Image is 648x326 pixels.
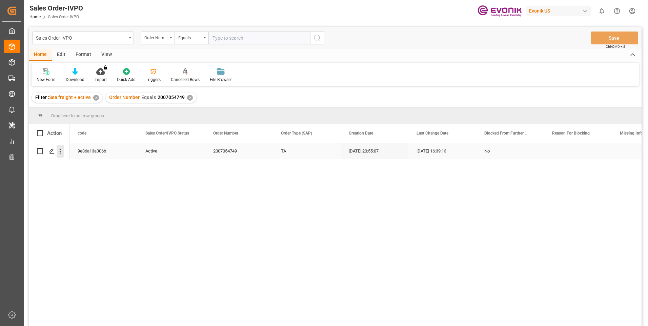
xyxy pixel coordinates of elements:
[109,95,140,100] span: Order Number
[484,143,536,159] div: No
[187,95,193,101] div: ✕
[93,95,99,101] div: ✕
[484,131,530,136] span: Blocked From Further Processing
[341,143,408,159] div: [DATE] 20:55:07
[117,77,136,83] div: Quick Add
[32,32,134,44] button: open menu
[29,3,83,13] div: Sales Order-IVPO
[178,33,201,41] div: Equals
[51,113,104,118] span: Drag here to set row groups
[96,49,117,61] div: View
[78,131,86,136] span: code
[175,32,208,44] button: open menu
[141,32,175,44] button: open menu
[66,77,84,83] div: Download
[417,131,448,136] span: Last Change Date
[205,143,273,159] div: 2007054749
[591,32,638,44] button: Save
[349,131,373,136] span: Creation Date
[145,131,189,136] span: Sales Order/IVPO Status
[29,49,52,61] div: Home
[281,131,312,136] span: Order Type (SAP)
[552,131,590,136] span: Reason For Blocking
[171,77,200,83] div: Cancelled Rows
[29,143,69,159] div: Press SPACE to select this row.
[208,32,310,44] input: Type to search
[29,15,41,19] a: Home
[478,5,522,17] img: Evonik-brand-mark-Deep-Purple-RGB.jpeg_1700498283.jpeg
[210,77,232,83] div: File Browser
[70,49,96,61] div: Format
[144,33,167,41] div: Order Number
[36,33,126,42] div: Sales Order-IVPO
[594,3,609,19] button: show 0 new notifications
[408,143,476,159] div: [DATE] 16:39:13
[213,131,238,136] span: Order Number
[609,3,625,19] button: Help Center
[52,49,70,61] div: Edit
[145,143,197,159] div: Active
[146,77,161,83] div: Triggers
[47,130,62,136] div: Action
[37,77,56,83] div: New Form
[526,6,591,16] div: Evonik US
[310,32,324,44] button: search button
[526,4,594,17] button: Evonik US
[141,95,156,100] span: Equals
[158,95,185,100] span: 2007054749
[273,143,341,159] div: TA
[35,95,49,100] span: Filter :
[49,95,91,100] span: Sea freight + active
[606,44,625,49] span: Ctrl/CMD + S
[69,143,137,159] div: 9e36a13a306b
